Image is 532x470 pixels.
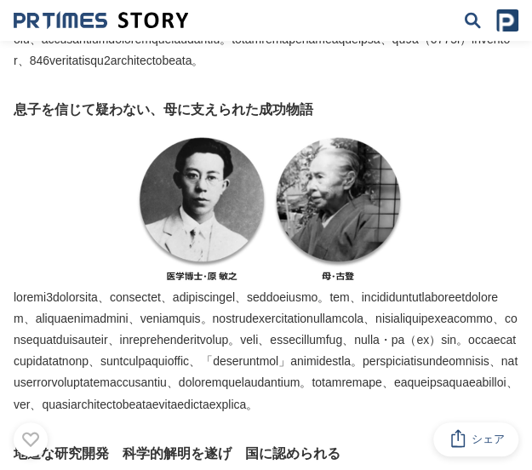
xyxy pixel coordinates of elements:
img: prtimes [496,9,518,32]
img: thumbnail_2248d7b0-3355-11ef-8083-51ee8c63abef.png [128,131,404,287]
h3: 息子を信じて疑わない、母に支えられた成功物語 [14,99,518,121]
img: 成果の裏側にあるストーリーをメディアに届ける [14,11,188,30]
p: loremi3dolorsita、consectet、adipiscingel、seddoeiusmo。tem、incididuntutlaboreetdolorem、aliquaenimadm... [14,131,518,416]
a: 成果の裏側にあるストーリーをメディアに届ける 成果の裏側にあるストーリーをメディアに届ける [14,11,188,30]
button: シェア [433,422,518,456]
span: シェア [472,432,505,447]
h3: 地道な研究開発 科学的解明を遂げ 国に認められる [14,443,518,465]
